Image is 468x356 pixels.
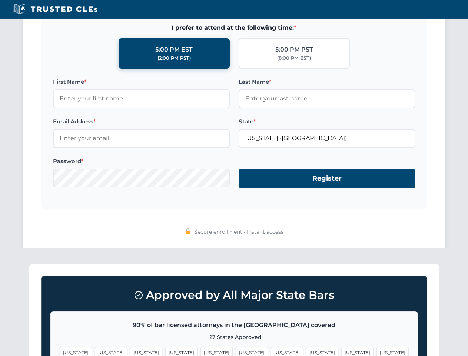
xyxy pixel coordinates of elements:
[53,78,230,86] label: First Name
[53,157,230,166] label: Password
[155,45,193,55] div: 5:00 PM EST
[194,228,283,236] span: Secure enrollment • Instant access
[275,45,313,55] div: 5:00 PM PST
[60,333,409,341] p: +27 States Approved
[185,228,191,234] img: 🔒
[53,129,230,148] input: Enter your email
[239,89,415,108] input: Enter your last name
[239,169,415,188] button: Register
[239,129,415,148] input: Florida (FL)
[53,117,230,126] label: Email Address
[239,117,415,126] label: State
[11,4,100,15] img: Trusted CLEs
[60,320,409,330] p: 90% of bar licensed attorneys in the [GEOGRAPHIC_DATA] covered
[277,55,311,62] div: (8:00 PM EST)
[53,23,415,33] span: I prefer to attend at the following time:
[53,89,230,108] input: Enter your first name
[239,78,415,86] label: Last Name
[157,55,191,62] div: (2:00 PM PST)
[50,285,418,305] h3: Approved by All Major State Bars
